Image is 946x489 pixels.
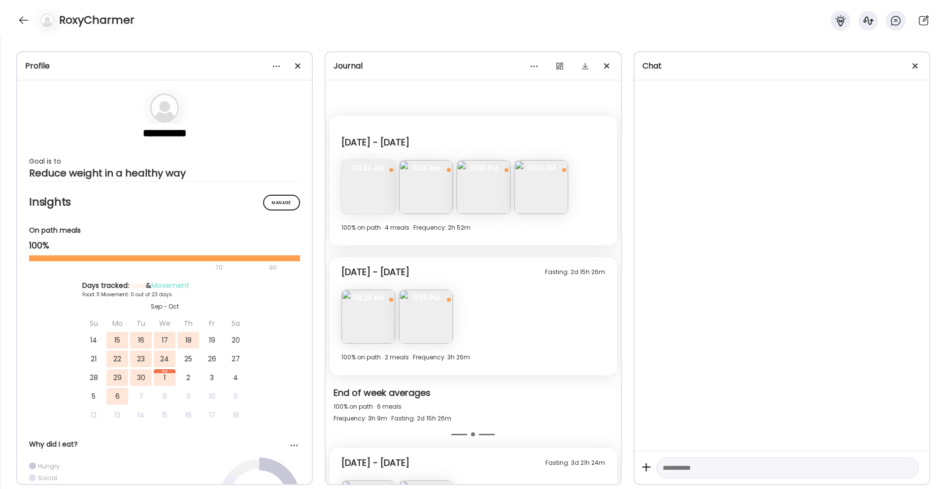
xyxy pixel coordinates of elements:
div: End of week averages [334,387,612,401]
div: Days tracked: & [82,280,247,291]
div: 3 [201,369,223,386]
div: 22 [106,350,128,367]
img: images%2FRLcSfFjiTGcBNJ4LmZaqtZDgsf33%2Fkn5ewpIr5o0MblzOYeVJ%2FR8r1Vse5RfP7cxXzEzBx_240 [341,290,395,344]
div: [DATE] - [DATE] [341,457,409,469]
div: Social [38,474,57,482]
div: 5 [83,388,104,405]
div: 100% on path · 2 meals · Frequency: 3h 26m [341,351,605,363]
span: Food [129,280,146,290]
span: 09:24 AM [341,164,395,173]
div: Sep - Oct [82,302,247,311]
div: [DATE] - [DATE] [341,137,409,148]
div: 24 [154,350,175,367]
div: 9 [177,388,199,405]
div: 4 [225,369,246,386]
div: 70 [29,262,266,274]
span: 01:36 PM [457,164,510,173]
img: bg-avatar-default.svg [150,93,179,123]
div: 7 [130,388,152,405]
div: Journal [334,60,612,72]
div: Tu [130,315,152,332]
div: Chat [642,60,921,72]
div: Su [83,315,104,332]
span: 09:28 AM [341,293,395,302]
div: Manage [263,195,300,210]
div: 8 [154,388,175,405]
div: 2 [177,369,199,386]
div: Hungry [38,462,60,470]
img: images%2FRLcSfFjiTGcBNJ4LmZaqtZDgsf33%2F0AHMsYEw0mBgrDZeZJla%2FUB2PjRuWpIuKAcZyo7wH_240 [514,160,568,214]
div: 100% [29,240,300,251]
div: Oct [154,369,175,373]
img: bg-avatar-default.svg [40,13,54,27]
div: 1 [154,369,175,386]
div: 26 [201,350,223,367]
div: Goal is to [29,155,300,167]
img: images%2FRLcSfFjiTGcBNJ4LmZaqtZDgsf33%2FhssBGXMGebSbObvSvYyk%2FtLLCnmcbDmxfRf6dP2wY_240 [399,290,453,344]
div: 14 [83,332,104,349]
div: Food: 11 Movement: 0 out of 23 days [82,291,247,298]
div: 25 [177,350,199,367]
div: 16 [130,332,152,349]
div: 100% on path · 4 meals · Frequency: 2h 52m [341,222,605,234]
h4: RoxyCharmer [59,12,135,28]
div: 19 [201,332,223,349]
h2: Insights [29,195,300,210]
img: images%2FRLcSfFjiTGcBNJ4LmZaqtZDgsf33%2FvZeq5dcKMS4Rt1Mmumr0%2FleUJ5Rg3F4CmvEyersRC_240 [457,160,510,214]
div: Fasting: 3d 21h 24m [545,457,605,469]
div: Fasting: 2d 15h 26m [545,266,605,278]
div: Why did I eat? [29,439,300,450]
div: Th [177,315,199,332]
div: 90 [268,262,278,274]
div: 18 [225,407,246,423]
div: 29 [106,369,128,386]
div: 100% on path · 6 meals Frequency: 3h 9m · Fasting: 2d 15h 26m [334,401,612,424]
div: Sa [225,315,246,332]
div: 13 [106,407,128,423]
div: 6 [106,388,128,405]
div: Mo [106,315,128,332]
span: Movement [151,280,189,290]
div: Fr [201,315,223,332]
span: 06:01 PM [514,164,568,173]
div: Reduce weight in a healthy way [29,167,300,179]
span: 12:55 PM [399,293,453,302]
div: We [154,315,175,332]
div: 10 [201,388,223,405]
div: [DATE] - [DATE] [341,266,409,278]
div: 17 [201,407,223,423]
div: 17 [154,332,175,349]
div: 15 [154,407,175,423]
div: 16 [177,407,199,423]
div: 14 [130,407,152,423]
div: Profile [25,60,304,72]
div: 28 [83,369,104,386]
div: 21 [83,350,104,367]
img: images%2FRLcSfFjiTGcBNJ4LmZaqtZDgsf33%2Fmoshe0Ad0qK6WoOn1CyK%2FLzbPpRiPy5lufbWGZQLN_240 [399,160,453,214]
div: 12 [83,407,104,423]
div: 15 [106,332,128,349]
span: 11:24 AM [399,164,453,173]
div: 11 [225,388,246,405]
div: 30 [130,369,152,386]
div: 27 [225,350,246,367]
div: 18 [177,332,199,349]
div: 20 [225,332,246,349]
div: 23 [130,350,152,367]
div: On path meals [29,225,300,236]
